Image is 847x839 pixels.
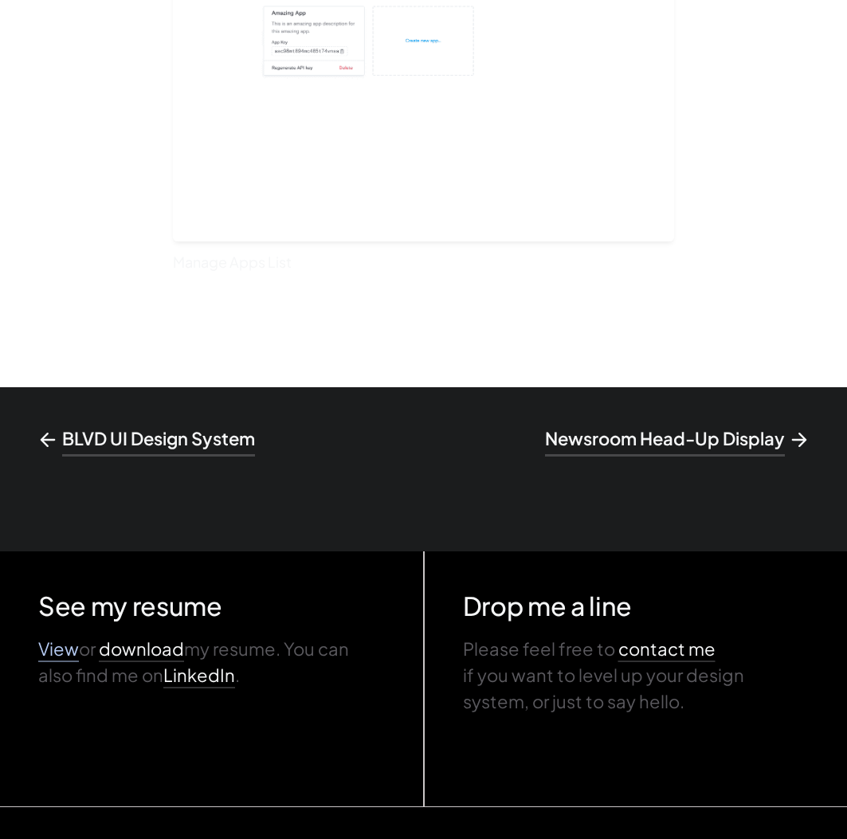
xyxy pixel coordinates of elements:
p: or my resume. You can also find me on . [38,636,385,688]
a: LinkedIn [163,664,235,686]
a: contact me [618,637,716,660]
span: BLVD UI Design System [38,425,255,452]
a: Newsroom Head-Up Display [545,425,809,452]
p: Please feel free to if you want to level up your design system, or just to say hello. [463,636,810,715]
a: download [99,637,184,660]
h3: See my resume [38,590,385,621]
a: BLVD UI Design System [38,425,255,456]
a: View [38,637,79,660]
h3: Drop me a line [463,590,810,621]
figcaption: Manage Apps List [173,251,674,272]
